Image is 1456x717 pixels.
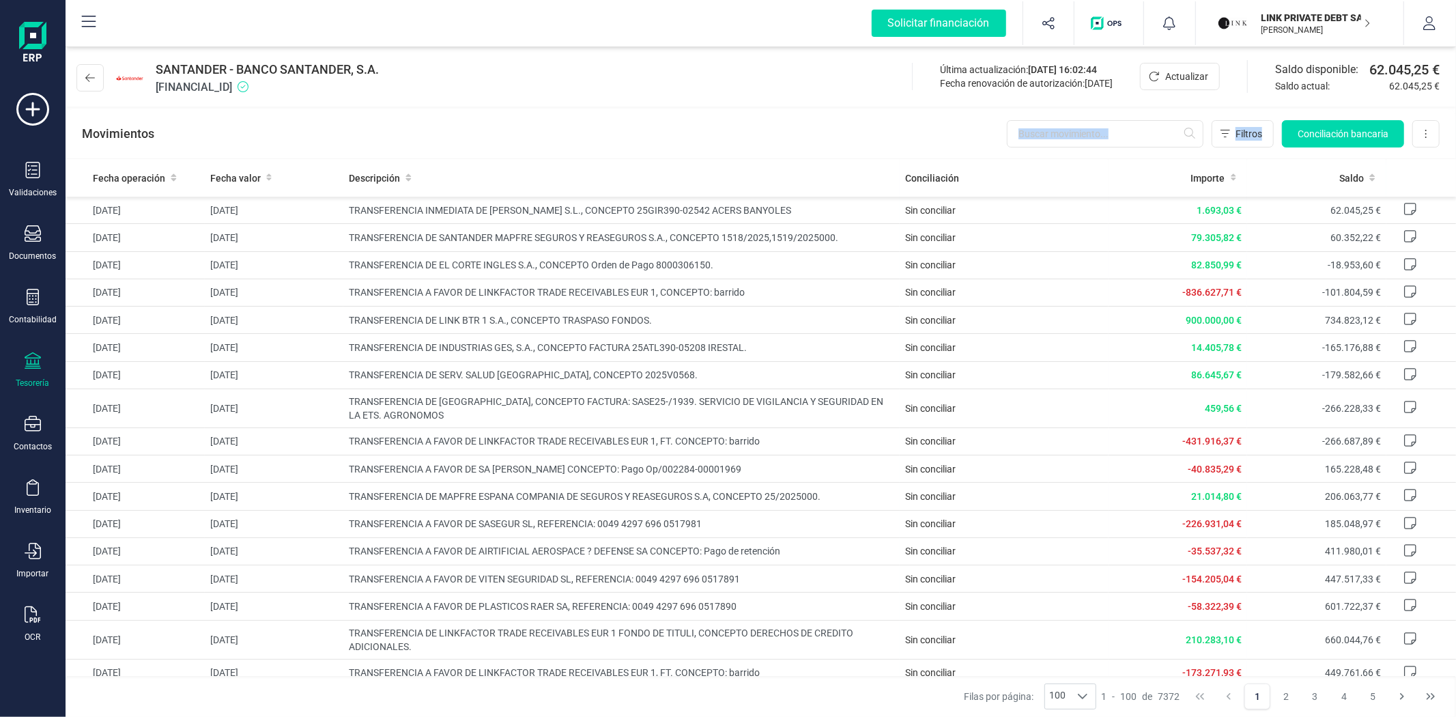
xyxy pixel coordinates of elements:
[205,389,344,427] td: [DATE]
[66,483,205,510] td: [DATE]
[349,666,894,679] span: TRANSFERENCIA A FAVOR DE LINKFACTOR TRADE RECEIVABLES EUR 1, FT. CONCEPTO: barrido
[1247,565,1386,593] td: 447.517,33 €
[1247,593,1386,620] td: 601.722,37 €
[1298,127,1388,141] span: Conciliación bancaria
[66,279,205,306] td: [DATE]
[1083,1,1135,45] button: Logo de OPS
[1085,78,1113,89] span: [DATE]
[66,593,205,620] td: [DATE]
[1197,205,1242,216] span: 1.693,03 €
[349,368,894,382] span: TRANSFERENCIA DE SERV. SALUD [GEOGRAPHIC_DATA], CONCEPTO 2025V0568.
[1360,684,1386,709] button: Page 5
[872,10,1006,37] div: Solicitar financiación
[1102,690,1180,703] div: -
[205,307,344,334] td: [DATE]
[205,361,344,389] td: [DATE]
[1205,403,1242,414] span: 459,56 €
[9,187,57,198] div: Validaciones
[1236,127,1262,141] span: Filtros
[205,510,344,537] td: [DATE]
[16,378,50,389] div: Tesorería
[205,620,344,659] td: [DATE]
[1045,684,1070,709] span: 100
[156,60,379,79] span: SANTANDER - BANCO SANTANDER, S.A.
[349,231,894,244] span: TRANSFERENCIA DE SANTANDER MAPFRE SEGUROS Y REASEGUROS S.A., CONCEPTO 1518/2025,1519/2025000.
[66,361,205,389] td: [DATE]
[1218,8,1248,38] img: LI
[1247,279,1386,306] td: -101.804,59 €
[1121,690,1137,703] span: 100
[905,171,959,185] span: Conciliación
[1247,334,1386,361] td: -165.176,88 €
[1389,79,1440,93] span: 62.045,25 €
[205,659,344,686] td: [DATE]
[1247,389,1386,427] td: -266.228,33 €
[1102,690,1107,703] span: 1
[205,593,344,620] td: [DATE]
[14,441,52,452] div: Contactos
[205,197,344,224] td: [DATE]
[14,505,51,516] div: Inventario
[205,279,344,306] td: [DATE]
[905,232,956,243] span: Sin conciliar
[905,518,956,529] span: Sin conciliar
[156,79,379,96] span: [FINANCIAL_ID]
[1186,315,1242,326] span: 900.000,00 €
[1261,11,1371,25] p: LINK PRIVATE DEBT SA
[1247,251,1386,279] td: -18.953,60 €
[1158,690,1180,703] span: 7372
[349,395,894,422] span: TRANSFERENCIA DE [GEOGRAPHIC_DATA], CONCEPTO FACTURA: SASE25-/1939. SERVICIO DE VIGILANCIA Y SEGU...
[210,171,261,185] span: Fecha valor
[1247,427,1386,455] td: -266.687,89 €
[66,224,205,251] td: [DATE]
[940,76,1113,90] div: Fecha renovación de autorización:
[905,369,956,380] span: Sin conciliar
[855,1,1023,45] button: Solicitar financiación
[1339,171,1364,185] span: Saldo
[1216,684,1242,709] button: Previous Page
[1244,684,1270,709] button: Page 1
[1247,483,1386,510] td: 206.063,77 €
[1261,25,1371,36] p: [PERSON_NAME]
[1274,684,1300,709] button: Page 2
[1182,436,1242,447] span: -431.916,37 €
[205,455,344,483] td: [DATE]
[905,287,956,298] span: Sin conciliar
[1369,60,1440,79] span: 62.045,25 €
[1247,537,1386,565] td: 411.980,01 €
[66,389,205,427] td: [DATE]
[905,601,956,612] span: Sin conciliar
[349,600,894,613] span: TRANSFERENCIA A FAVOR DE PLASTICOS RAER SA, REFERENCIA: 0049 4297 696 0517890
[1140,63,1220,90] button: Actualizar
[1275,61,1364,78] span: Saldo disponible:
[66,334,205,361] td: [DATE]
[1188,464,1242,475] span: -40.835,29 €
[1091,16,1127,30] img: Logo de OPS
[1191,171,1225,185] span: Importe
[205,251,344,279] td: [DATE]
[66,427,205,455] td: [DATE]
[1191,259,1242,270] span: 82.850,99 €
[349,313,894,327] span: TRANSFERENCIA DE LINK BTR 1 S.A., CONCEPTO TRASPASO FONDOS.
[1247,197,1386,224] td: 62.045,25 €
[1302,684,1328,709] button: Page 3
[905,546,956,557] span: Sin conciliar
[905,315,956,326] span: Sin conciliar
[349,258,894,272] span: TRANSFERENCIA DE EL CORTE INGLES S.A., CONCEPTO Orden de Pago 8000306150.
[1247,620,1386,659] td: 660.044,76 €
[905,667,956,678] span: Sin conciliar
[205,427,344,455] td: [DATE]
[66,251,205,279] td: [DATE]
[1191,369,1242,380] span: 86.645,67 €
[905,464,956,475] span: Sin conciliar
[905,259,956,270] span: Sin conciliar
[1028,64,1097,75] span: [DATE] 16:02:44
[17,568,49,579] div: Importar
[1247,307,1386,334] td: 734.823,12 €
[25,632,41,643] div: OCR
[66,565,205,593] td: [DATE]
[1275,79,1384,93] span: Saldo actual:
[1182,667,1242,678] span: -173.271,93 €
[66,620,205,659] td: [DATE]
[349,171,400,185] span: Descripción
